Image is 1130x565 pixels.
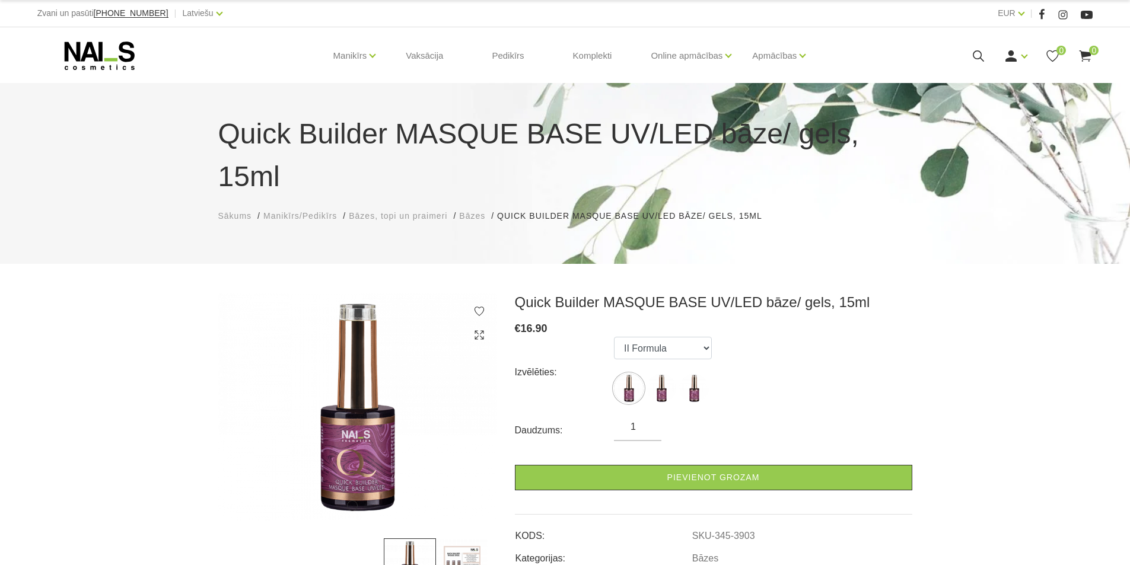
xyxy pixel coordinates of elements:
[515,293,912,311] h3: Quick Builder MASQUE BASE UV/LED bāze/ gels, 15ml
[263,210,337,222] a: Manikīrs/Pedikīrs
[347,500,358,511] button: 1 of 2
[396,27,453,84] a: Vaksācija
[515,465,912,490] a: Pievienot grozam
[752,32,797,79] a: Apmācības
[349,211,447,221] span: Bāzes, topi un praimeri
[263,211,337,221] span: Manikīrs/Pedikīrs
[998,6,1016,20] a: EUR
[218,210,252,222] a: Sākums
[679,374,709,403] img: ...
[218,211,252,221] span: Sākums
[564,27,622,84] a: Komplekti
[1089,46,1099,55] span: 0
[692,531,755,541] a: SKU-345-3903
[94,9,168,18] a: [PHONE_NUMBER]
[497,210,774,222] li: Quick Builder MASQUE BASE UV/LED bāze/ gels, 15ml
[459,210,485,222] a: Bāzes
[174,6,177,21] span: |
[349,210,447,222] a: Bāzes, topi un praimeri
[614,374,644,403] img: ...
[1030,6,1033,21] span: |
[647,374,676,403] img: ...
[1078,49,1093,63] a: 0
[333,32,367,79] a: Manikīrs
[515,521,692,543] td: KODS:
[459,211,485,221] span: Bāzes
[515,363,615,382] div: Izvēlēties:
[183,6,214,20] a: Latviešu
[651,32,722,79] a: Online apmācības
[482,27,533,84] a: Pedikīrs
[364,503,370,509] button: 2 of 2
[692,553,718,564] a: Bāzes
[218,293,497,521] img: ...
[521,323,548,334] span: 16.90
[37,6,168,21] div: Zvani un pasūti
[218,113,912,198] h1: Quick Builder MASQUE BASE UV/LED bāze/ gels, 15ml
[515,421,615,440] div: Daudzums:
[515,323,521,334] span: €
[1045,49,1060,63] a: 0
[1056,46,1066,55] span: 0
[94,8,168,18] span: [PHONE_NUMBER]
